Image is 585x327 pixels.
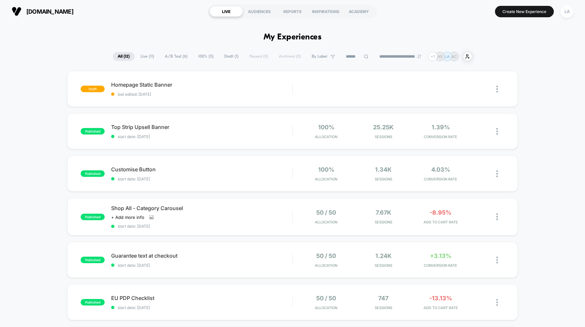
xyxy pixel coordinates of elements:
span: Guarantee text at checkout [111,252,292,259]
img: close [496,128,498,135]
span: published [81,299,105,306]
span: Live ( 11 ) [136,52,159,61]
p: AC [451,54,457,59]
span: draft [81,86,105,92]
span: last edited: [DATE] [111,92,292,97]
span: 100% [318,166,334,173]
input: Seek [5,146,295,152]
span: 747 [378,295,388,302]
span: Homepage Static Banner [111,81,292,88]
div: + 1 [428,52,437,61]
span: published [81,214,105,220]
span: CONVERSION RATE [414,263,468,268]
span: start date: [DATE] [111,177,292,181]
span: 100% [318,124,334,131]
div: ACADEMY [342,6,375,17]
span: published [81,170,105,177]
span: start date: [DATE] [111,305,292,310]
span: Allocation [315,220,337,224]
span: published [81,257,105,263]
span: Sessions [357,263,410,268]
button: [DOMAIN_NAME] [10,6,75,17]
span: [DOMAIN_NAME] [26,8,73,15]
img: Visually logo [12,7,21,16]
span: 4.03% [431,166,450,173]
img: close [496,86,498,92]
div: INSPIRATIONS [309,6,342,17]
span: Allocation [315,177,337,181]
span: Sessions [357,306,410,310]
span: Allocation [315,135,337,139]
span: +3.13% [430,252,451,259]
div: LIVE [210,6,243,17]
span: -13.13% [429,295,452,302]
span: Customise Button [111,166,292,173]
span: 1.34k [375,166,392,173]
button: Play, NEW DEMO 2025-VEED.mp4 [141,76,157,92]
span: Shop All - Category Carousel [111,205,292,211]
span: + Add more info [111,215,144,220]
span: 7.67k [376,209,391,216]
button: LA [559,5,575,18]
span: Top Strip Upsell Banner [111,124,292,130]
img: close [496,299,498,306]
span: ADD TO CART RATE [414,220,468,224]
div: LA [561,5,573,18]
span: Sessions [357,177,410,181]
span: Allocation [315,306,337,310]
button: Play, NEW DEMO 2025-VEED.mp4 [3,154,14,165]
p: AS [437,54,443,59]
span: 1.24k [375,252,392,259]
span: -8.95% [430,209,451,216]
div: REPORTS [276,6,309,17]
h1: My Experiences [264,33,322,42]
span: 50 / 50 [316,252,336,259]
span: 1.39% [432,124,450,131]
span: 50 / 50 [316,209,336,216]
img: close [496,213,498,220]
span: start date: [DATE] [111,263,292,268]
div: Current time [206,156,221,163]
span: EU PDP Checklist [111,295,292,301]
span: ADD TO CART RATE [414,306,468,310]
span: published [81,128,105,135]
img: close [496,257,498,263]
img: end [417,54,421,58]
input: Volume [252,157,271,163]
span: All ( 12 ) [113,52,135,61]
span: start date: [DATE] [111,134,292,139]
span: 25.25k [373,124,394,131]
img: close [496,170,498,177]
span: Allocation [315,263,337,268]
span: 100% ( 5 ) [193,52,218,61]
div: Duration [222,156,239,163]
span: Draft ( 1 ) [219,52,243,61]
span: A/B Test ( 6 ) [160,52,192,61]
span: 50 / 50 [316,295,336,302]
span: By Label [312,54,327,59]
span: start date: [DATE] [111,224,292,229]
button: Create New Experience [495,6,554,17]
div: AUDIENCES [243,6,276,17]
span: Sessions [357,135,410,139]
span: Sessions [357,220,410,224]
span: CONVERSION RATE [414,177,468,181]
p: LA [445,54,449,59]
span: CONVERSION RATE [414,135,468,139]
